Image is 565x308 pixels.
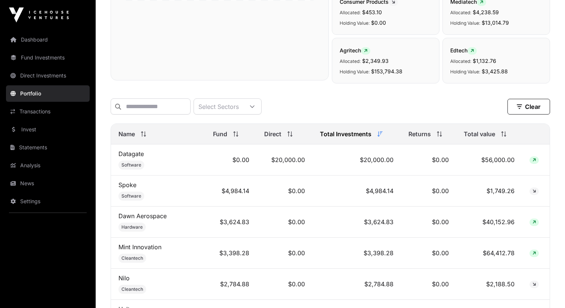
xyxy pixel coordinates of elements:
[206,238,257,269] td: $3,398.28
[473,58,496,64] span: $1,132.76
[9,7,69,22] img: Icehouse Ventures Logo
[118,243,161,251] a: Mint Innovation
[118,150,144,158] a: Datagate
[401,144,456,176] td: $0.00
[362,58,389,64] span: $2,349.93
[6,121,90,138] a: Invest
[206,269,257,300] td: $2,784.88
[118,181,136,189] a: Spoke
[450,20,480,26] span: Holding Value:
[362,9,382,15] span: $453.10
[456,269,522,300] td: $2,188.50
[6,139,90,156] a: Statements
[456,238,522,269] td: $64,412.78
[450,69,480,74] span: Holding Value:
[401,269,456,300] td: $0.00
[6,175,90,192] a: News
[257,207,312,238] td: $0.00
[507,99,550,115] button: Clear
[401,207,456,238] td: $0.00
[118,129,135,138] span: Name
[6,193,90,210] a: Settings
[312,176,401,207] td: $4,984.14
[6,31,90,48] a: Dashboard
[6,103,90,120] a: Transactions
[340,58,361,64] span: Allocated:
[473,9,499,15] span: $4,238.59
[401,176,456,207] td: $0.00
[6,67,90,84] a: Direct Investments
[312,238,401,269] td: $3,398.28
[121,162,141,168] span: Software
[456,176,522,207] td: $1,749.26
[408,129,431,138] span: Returns
[121,224,143,230] span: Hardware
[340,10,361,15] span: Allocated:
[213,129,227,138] span: Fund
[401,238,456,269] td: $0.00
[118,274,130,282] a: Nilo
[206,176,257,207] td: $4,984.14
[312,207,401,238] td: $3,624.83
[206,144,257,176] td: $0.00
[340,47,370,54] span: Agritech
[6,85,90,102] a: Portfolio
[264,129,281,138] span: Direct
[206,207,257,238] td: $3,624.83
[121,193,141,199] span: Software
[482,19,509,26] span: $13,014.79
[371,19,386,26] span: $0.00
[257,238,312,269] td: $0.00
[194,99,243,114] div: Select Sectors
[257,176,312,207] td: $0.00
[312,269,401,300] td: $2,784.88
[450,10,471,15] span: Allocated:
[456,144,522,176] td: $56,000.00
[6,157,90,174] a: Analysis
[6,49,90,66] a: Fund Investments
[320,129,371,138] span: Total Investments
[121,255,143,261] span: Cleantech
[340,20,370,26] span: Holding Value:
[118,212,167,220] a: Dawn Aerospace
[312,144,401,176] td: $20,000.00
[456,207,522,238] td: $40,152.96
[257,144,312,176] td: $20,000.00
[528,272,565,308] iframe: Chat Widget
[450,47,477,54] span: Edtech
[450,58,471,64] span: Allocated:
[121,286,143,292] span: Cleantech
[257,269,312,300] td: $0.00
[340,69,370,74] span: Holding Value:
[482,68,508,74] span: $3,425.88
[464,129,495,138] span: Total value
[371,68,402,74] span: $153,794.38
